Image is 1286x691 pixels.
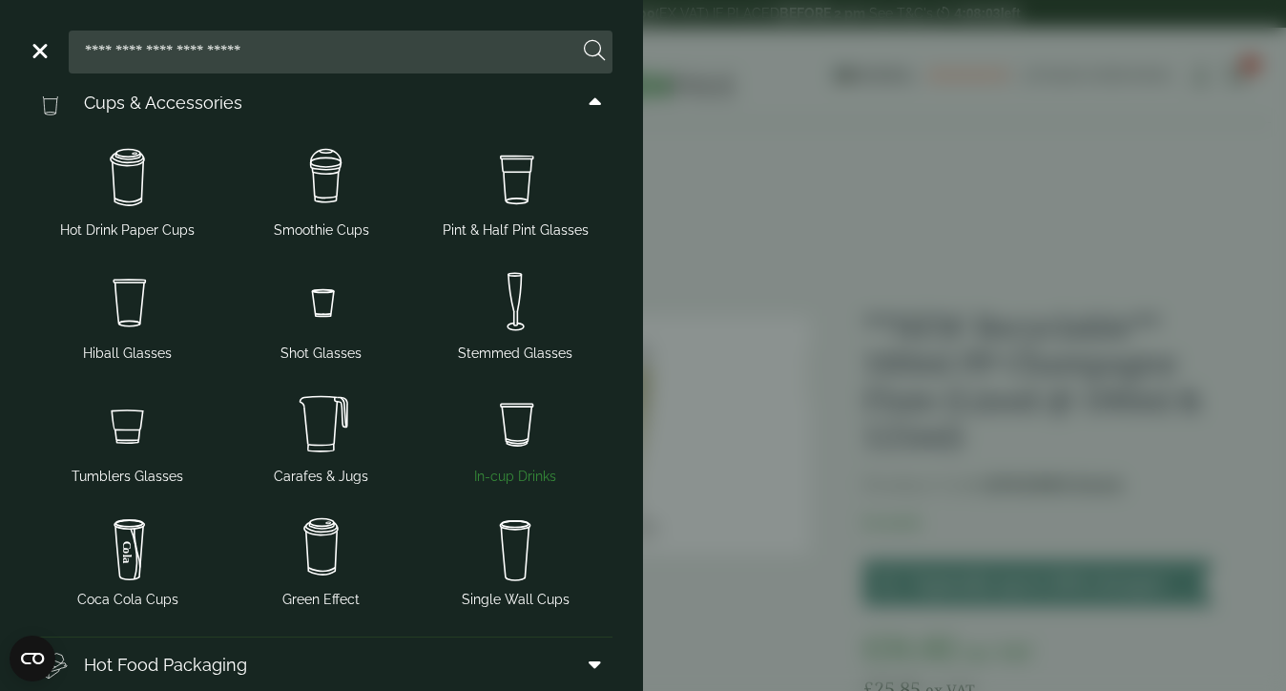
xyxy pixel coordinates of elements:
[72,467,183,487] span: Tumblers Glasses
[232,383,410,491] a: Carafes & Jugs
[232,260,410,367] a: Shot Glasses
[462,590,570,610] span: Single Wall Cups
[458,344,572,364] span: Stemmed Glasses
[38,387,217,463] img: Tumbler_glass.svg
[426,510,605,586] img: plain-soda-cup.svg
[426,136,605,244] a: Pint & Half Pint Glasses
[38,510,217,586] img: cola.svg
[426,140,605,217] img: PintNhalf_cup.svg
[232,136,410,244] a: Smoothie Cups
[31,83,69,121] img: PintNhalf_cup.svg
[426,383,605,491] a: In-cup Drinks
[274,220,369,241] span: Smoothie Cups
[280,344,362,364] span: Shot Glasses
[232,510,410,586] img: HotDrink_paperCup.svg
[443,220,589,241] span: Pint & Half Pint Glasses
[232,506,410,614] a: Green Effect
[474,467,556,487] span: In-cup Drinks
[38,260,217,367] a: Hiball Glasses
[232,263,410,340] img: Shot_glass.svg
[83,344,172,364] span: Hiball Glasses
[38,140,217,217] img: HotDrink_paperCup.svg
[38,506,217,614] a: Coca Cola Cups
[31,75,612,129] a: Cups & Accessories
[38,136,217,244] a: Hot Drink Paper Cups
[426,260,605,367] a: Stemmed Glasses
[232,140,410,217] img: Smoothie_cups.svg
[426,387,605,463] img: Incup_drinks.svg
[77,590,178,610] span: Coca Cola Cups
[84,90,242,115] span: Cups & Accessories
[274,467,368,487] span: Carafes & Jugs
[84,652,247,678] span: Hot Food Packaging
[10,636,55,681] button: Open CMP widget
[232,387,410,463] img: JugsNcaraffes.svg
[31,638,612,691] a: Hot Food Packaging
[38,263,217,340] img: Hiball.svg
[426,506,605,614] a: Single Wall Cups
[60,220,195,241] span: Hot Drink Paper Cups
[38,383,217,491] a: Tumblers Glasses
[282,590,360,610] span: Green Effect
[426,263,605,340] img: Stemmed_glass.svg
